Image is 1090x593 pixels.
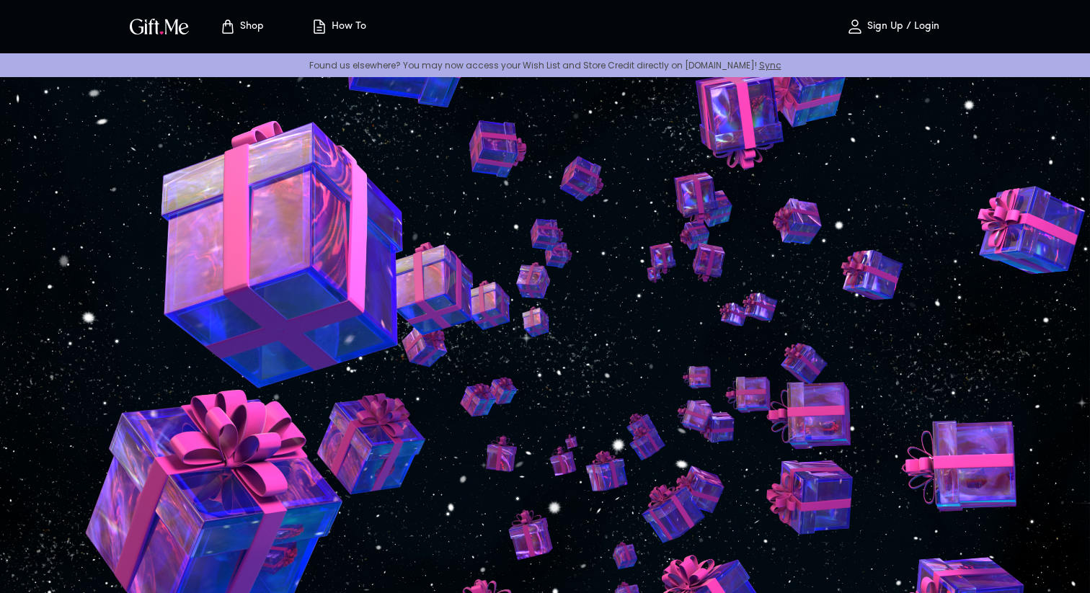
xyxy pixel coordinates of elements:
p: How To [328,21,366,33]
button: GiftMe Logo [125,18,193,35]
p: Sign Up / Login [864,21,939,33]
img: how-to.svg [311,18,328,35]
img: GiftMe Logo [127,16,192,37]
button: Sign Up / Login [820,4,965,50]
p: Shop [236,21,264,33]
p: Found us elsewhere? You may now access your Wish List and Store Credit directly on [DOMAIN_NAME]! [12,59,1078,71]
button: Store page [202,4,281,50]
a: Sync [759,59,781,71]
button: How To [298,4,378,50]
